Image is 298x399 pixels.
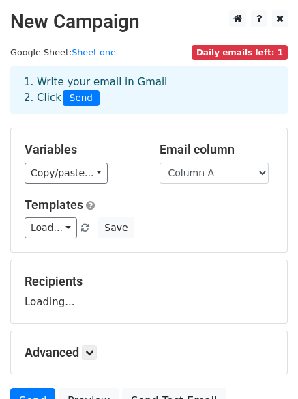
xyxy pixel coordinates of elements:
a: Load... [25,217,77,238]
h5: Advanced [25,345,273,360]
span: Send [63,90,100,107]
a: Templates [25,197,83,212]
h5: Recipients [25,274,273,289]
h5: Variables [25,142,139,157]
h2: New Campaign [10,10,288,33]
h5: Email column [160,142,274,157]
small: Google Sheet: [10,47,116,57]
a: Daily emails left: 1 [192,47,288,57]
div: Loading... [25,274,273,309]
button: Save [98,217,134,238]
a: Copy/paste... [25,163,108,184]
div: 1. Write your email in Gmail 2. Click [14,74,284,106]
span: Daily emails left: 1 [192,45,288,60]
a: Sheet one [72,47,116,57]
